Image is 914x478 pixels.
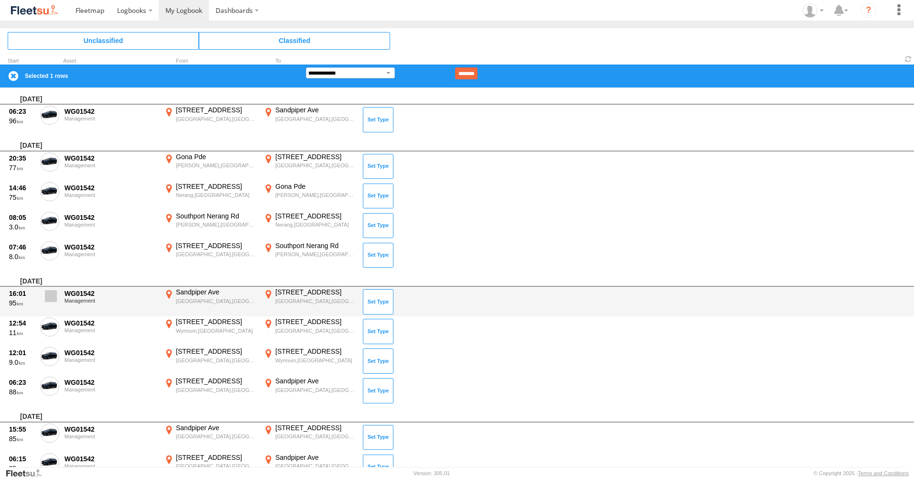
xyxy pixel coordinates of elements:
[65,116,157,121] div: Management
[176,182,257,191] div: [STREET_ADDRESS]
[10,4,59,17] img: fleetsu-logo-horizontal.svg
[5,468,49,478] a: Visit our Website
[363,154,393,179] button: Click to Set
[176,116,257,122] div: [GEOGRAPHIC_DATA],[GEOGRAPHIC_DATA]
[275,298,356,304] div: [GEOGRAPHIC_DATA],[GEOGRAPHIC_DATA]
[176,212,257,220] div: Southport Nerang Rd
[275,241,356,250] div: Southport Nerang Rd
[363,348,393,373] button: Click to Set
[262,152,358,180] label: Click to View Event Location
[9,193,35,202] div: 75
[63,59,159,64] div: Asset
[65,289,157,298] div: WG01542
[176,433,257,440] div: [GEOGRAPHIC_DATA],[GEOGRAPHIC_DATA]
[65,192,157,198] div: Management
[363,107,393,132] button: Click to Set
[176,192,257,198] div: Nerang,[GEOGRAPHIC_DATA]
[275,152,356,161] div: [STREET_ADDRESS]
[275,327,356,334] div: [GEOGRAPHIC_DATA],[GEOGRAPHIC_DATA]
[275,116,356,122] div: [GEOGRAPHIC_DATA],[GEOGRAPHIC_DATA]
[9,223,35,231] div: 3.0
[275,288,356,296] div: [STREET_ADDRESS]
[275,221,356,228] div: Nerang,[GEOGRAPHIC_DATA]
[275,433,356,440] div: [GEOGRAPHIC_DATA],[GEOGRAPHIC_DATA]
[275,182,356,191] div: Gona Pde
[65,213,157,222] div: WG01542
[65,243,157,251] div: WG01542
[363,378,393,403] button: Click to Set
[65,455,157,463] div: WG01542
[9,107,35,116] div: 06:23
[176,377,257,385] div: [STREET_ADDRESS]
[9,213,35,222] div: 08:05
[275,357,356,364] div: Wynnum,[GEOGRAPHIC_DATA]
[9,435,35,443] div: 85
[163,152,258,180] label: Click to View Event Location
[176,288,257,296] div: Sandpiper Ave
[363,213,393,238] button: Click to Set
[275,347,356,356] div: [STREET_ADDRESS]
[163,347,258,375] label: Click to View Event Location
[65,378,157,387] div: WG01542
[363,184,393,208] button: Click to Set
[262,182,358,210] label: Click to View Event Location
[363,425,393,450] button: Click to Set
[163,59,258,64] div: From
[9,154,35,163] div: 20:35
[275,387,356,393] div: [GEOGRAPHIC_DATA],[GEOGRAPHIC_DATA]
[9,464,35,473] div: 95
[262,59,358,64] div: To
[65,463,157,469] div: Management
[262,347,358,375] label: Click to View Event Location
[65,163,157,168] div: Management
[9,299,35,307] div: 95
[65,425,157,434] div: WG01542
[176,162,257,169] div: [PERSON_NAME],[GEOGRAPHIC_DATA]
[176,152,257,161] div: Gona Pde
[163,241,258,269] label: Click to View Event Location
[176,453,257,462] div: [STREET_ADDRESS]
[275,317,356,326] div: [STREET_ADDRESS]
[176,241,257,250] div: [STREET_ADDRESS]
[9,319,35,327] div: 12:54
[262,241,358,269] label: Click to View Event Location
[65,107,157,116] div: WG01542
[9,243,35,251] div: 07:46
[65,154,157,163] div: WG01542
[163,182,258,210] label: Click to View Event Location
[275,162,356,169] div: [GEOGRAPHIC_DATA],[GEOGRAPHIC_DATA]
[176,357,257,364] div: [GEOGRAPHIC_DATA],[GEOGRAPHIC_DATA]
[176,424,257,432] div: Sandpiper Ave
[858,470,909,476] a: Terms and Conditions
[275,106,356,114] div: Sandpiper Ave
[176,298,257,304] div: [GEOGRAPHIC_DATA],[GEOGRAPHIC_DATA]
[903,54,914,64] span: Refresh
[65,348,157,357] div: WG01542
[65,251,157,257] div: Management
[176,317,257,326] div: [STREET_ADDRESS]
[176,387,257,393] div: [GEOGRAPHIC_DATA],[GEOGRAPHIC_DATA]
[9,184,35,192] div: 14:46
[9,388,35,396] div: 88
[275,453,356,462] div: Sandpiper Ave
[275,212,356,220] div: [STREET_ADDRESS]
[9,117,35,125] div: 96
[9,358,35,367] div: 9.0
[176,463,257,469] div: [GEOGRAPHIC_DATA],[GEOGRAPHIC_DATA]
[176,221,257,228] div: [PERSON_NAME],[GEOGRAPHIC_DATA]
[8,32,199,49] span: Click to view Unclassified Trips
[163,212,258,239] label: Click to View Event Location
[176,327,257,334] div: Wynnum,[GEOGRAPHIC_DATA]
[163,317,258,345] label: Click to View Event Location
[413,470,450,476] div: Version: 305.01
[9,328,35,337] div: 11
[65,434,157,439] div: Management
[363,319,393,344] button: Click to Set
[9,455,35,463] div: 06:15
[363,289,393,314] button: Click to Set
[9,425,35,434] div: 15:55
[163,377,258,404] label: Click to View Event Location
[275,192,356,198] div: [PERSON_NAME],[GEOGRAPHIC_DATA]
[65,319,157,327] div: WG01542
[9,348,35,357] div: 12:01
